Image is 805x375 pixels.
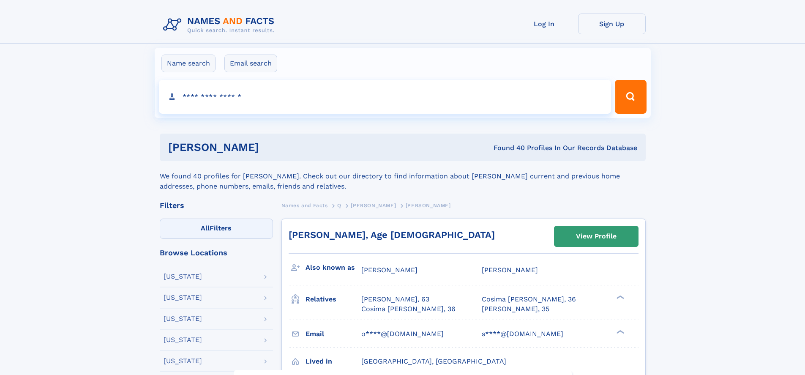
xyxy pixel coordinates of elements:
[306,292,361,307] h3: Relatives
[164,315,202,322] div: [US_STATE]
[159,80,611,114] input: search input
[306,354,361,369] h3: Lived in
[306,327,361,341] h3: Email
[160,161,646,192] div: We found 40 profiles for [PERSON_NAME]. Check out our directory to find information about [PERSON...
[351,203,396,208] span: [PERSON_NAME]
[306,260,361,275] h3: Also known as
[161,55,216,72] label: Name search
[576,227,617,246] div: View Profile
[224,55,277,72] label: Email search
[201,224,210,232] span: All
[482,266,538,274] span: [PERSON_NAME]
[337,200,341,211] a: Q
[160,202,273,209] div: Filters
[164,273,202,280] div: [US_STATE]
[615,80,646,114] button: Search Button
[361,357,506,365] span: [GEOGRAPHIC_DATA], [GEOGRAPHIC_DATA]
[482,304,549,314] a: [PERSON_NAME], 35
[164,358,202,364] div: [US_STATE]
[406,203,451,208] span: [PERSON_NAME]
[614,295,625,300] div: ❯
[337,203,341,208] span: Q
[164,337,202,343] div: [US_STATE]
[361,295,429,304] a: [PERSON_NAME], 63
[361,266,418,274] span: [PERSON_NAME]
[289,230,495,240] a: [PERSON_NAME], Age [DEMOGRAPHIC_DATA]
[168,142,377,153] h1: [PERSON_NAME]
[554,226,638,246] a: View Profile
[281,200,328,211] a: Names and Facts
[160,14,281,36] img: Logo Names and Facts
[164,294,202,301] div: [US_STATE]
[482,295,576,304] a: Cosima [PERSON_NAME], 36
[351,200,396,211] a: [PERSON_NAME]
[376,143,637,153] div: Found 40 Profiles In Our Records Database
[614,329,625,334] div: ❯
[578,14,646,34] a: Sign Up
[160,249,273,257] div: Browse Locations
[361,304,456,314] a: Cosima [PERSON_NAME], 36
[160,219,273,239] label: Filters
[510,14,578,34] a: Log In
